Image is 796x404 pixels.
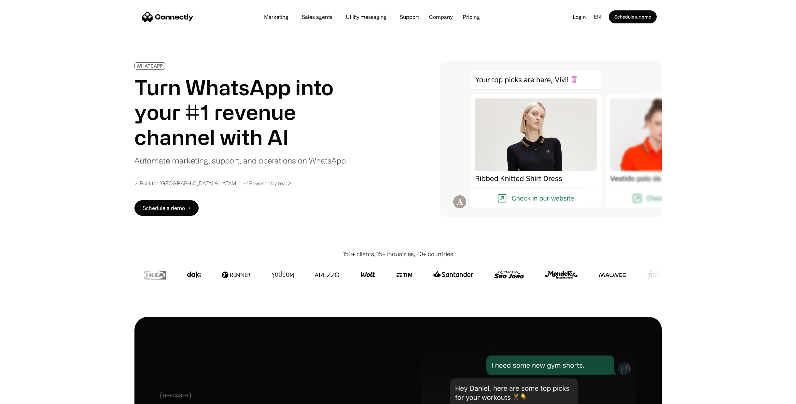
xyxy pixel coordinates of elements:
a: Schedule a demo → [134,200,199,216]
a: Support [395,14,424,20]
div: USECASES [163,393,189,398]
div: WHATSAPP [137,63,163,68]
a: home [142,12,193,22]
div: 150+ clients, 15+ industries, 20+ countries [343,250,453,258]
div: en [594,12,601,22]
div: en [591,12,609,22]
a: Pricing [457,14,485,20]
aside: Language selected: English [7,392,39,402]
div: Company [427,12,454,21]
a: Schedule a demo [609,10,657,23]
div: ✓ Powered by real AI [244,179,293,187]
a: Sales agents [297,14,338,20]
div: Automate marketing, support, and operations on WhatsApp. [134,155,347,166]
a: Marketing [259,14,294,20]
ul: Language list [13,393,39,402]
a: Utility messaging [341,14,392,20]
div: ✓ Built for [GEOGRAPHIC_DATA] & LATAM [134,179,236,187]
h1: Turn WhatsApp into your #1 revenue channel with AI [134,75,348,150]
div: Company [429,12,453,21]
a: Login [567,12,591,22]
